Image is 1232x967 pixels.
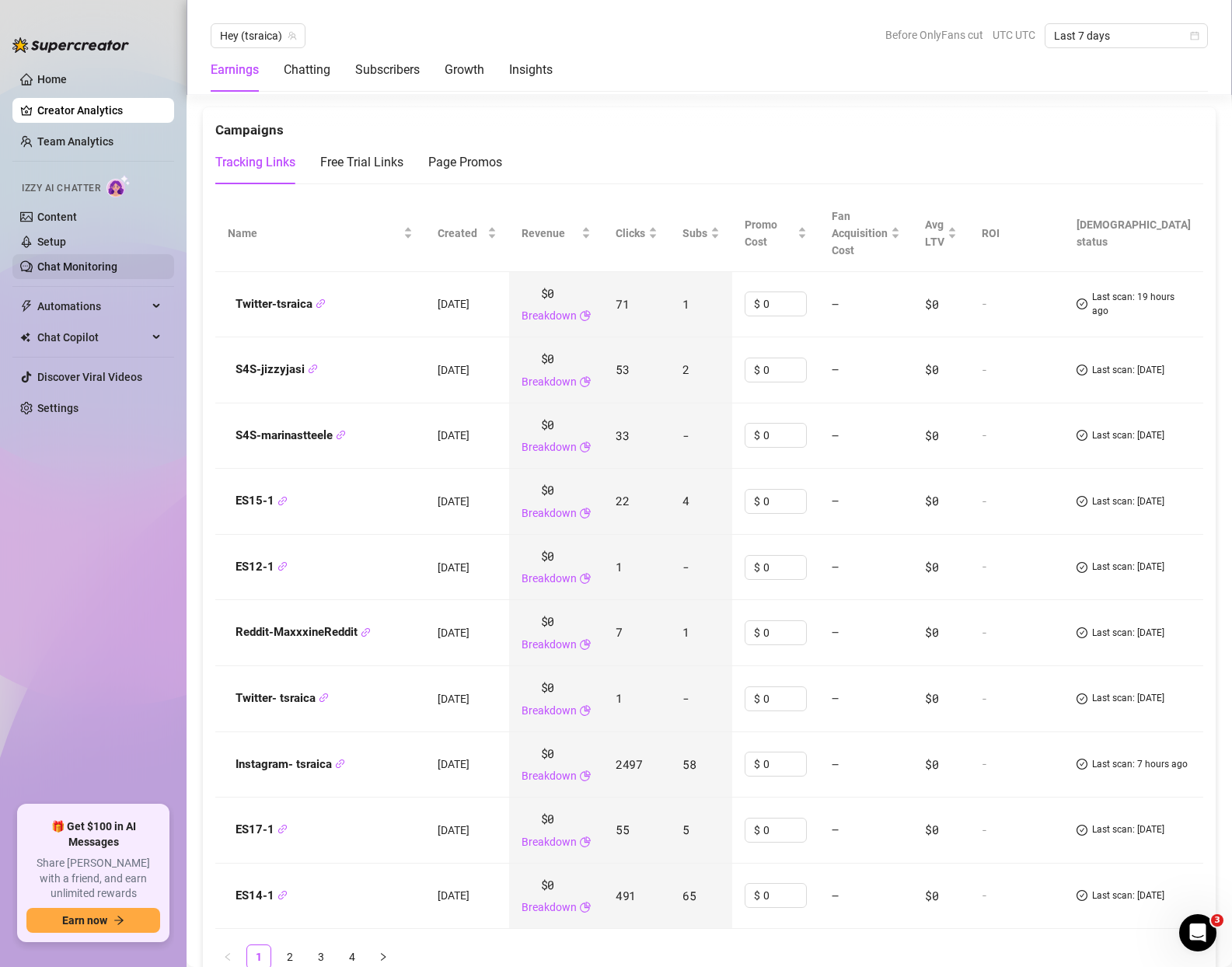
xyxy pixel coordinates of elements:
span: pie-chart [580,833,591,850]
span: $0 [541,679,554,697]
span: team [288,31,297,40]
span: 491 [616,888,636,903]
div: Chatting [284,61,330,79]
span: Last scan: [DATE] [1092,560,1164,574]
span: 🎁 Get $100 in AI Messages [26,819,160,850]
a: Breakdown [522,767,577,784]
input: Enter cost [763,556,806,579]
span: check-circle [1077,290,1087,319]
a: Breakdown [522,570,577,587]
a: Breakdown [522,702,577,719]
input: Enter cost [763,687,806,710]
span: right [379,952,388,962]
a: Chat Monitoring [37,260,117,273]
iframe: Intercom live chat [1179,914,1216,951]
span: link [277,890,288,900]
a: Breakdown [522,899,577,916]
th: [DEMOGRAPHIC_DATA] status [1064,195,1203,272]
div: Close [273,6,301,34]
span: — [832,428,839,443]
img: logo-BBDzfeDw.svg [12,37,129,53]
div: - [982,297,1052,311]
span: — [832,361,839,377]
span: Last scan: [DATE] [1092,691,1164,706]
span: 58 [682,756,696,772]
button: Copy Link [316,298,326,310]
span: 71 [616,296,629,312]
button: Copy Link [308,364,318,375]
span: $0 [925,888,938,903]
span: check-circle [1077,822,1087,837]
div: Izzy Credits, billing & subscription or Affiliate Program 💵 [68,161,286,191]
span: $0 [925,493,938,508]
a: Breakdown [522,373,577,390]
input: Enter cost [763,819,806,842]
div: Insights [509,61,553,79]
span: $0 [925,756,938,772]
span: Last scan: [DATE] [1092,626,1164,641]
span: $0 [541,547,554,566]
span: 4 [682,493,689,508]
span: $0 [541,613,554,631]
span: calendar [1190,31,1199,40]
button: Copy Link [319,693,329,704]
a: Home [37,73,67,86]
button: Copy Link [361,627,371,638]
span: Fan Acquisition Cost [832,210,888,257]
p: A few hours [131,19,191,35]
input: Enter cost [763,358,806,382]
button: I need an explanation❓ [136,413,291,444]
span: $0 [541,285,554,303]
button: Desktop App and Browser Extention [71,490,291,522]
strong: Reddit-MaxxxineReddit [236,625,371,639]
span: Earn now [62,914,107,927]
span: 1 [682,296,689,312]
span: [DATE] [438,627,469,639]
span: $0 [541,481,554,500]
a: Breakdown [522,307,577,324]
div: Page Promos [428,153,502,172]
button: Home [243,6,273,36]
span: 2 [682,361,689,377]
strong: S4S-jizzyjasi [236,362,318,376]
span: $0 [925,624,938,640]
div: Izzy Credits, billing & subscription or Affiliate Program 💵 [56,152,298,201]
span: check-circle [1077,560,1087,574]
span: $0 [541,745,554,763]
span: link [277,824,288,834]
div: - [982,692,1052,706]
span: Last scan: [DATE] [1092,494,1164,509]
span: [DATE] [438,429,469,442]
span: 7 [616,624,623,640]
span: UTC UTC [993,23,1035,47]
div: Subscribers [355,61,420,79]
span: pie-chart [580,504,591,522]
span: Subs [682,225,707,242]
h1: 🌟 Supercreator [119,8,217,19]
span: link [319,693,329,703]
span: pie-chart [580,373,591,390]
span: $0 [925,428,938,443]
span: Last scan: [DATE] [1092,363,1164,378]
button: Copy Link [336,430,346,442]
span: 1 [682,624,689,640]
span: Share [PERSON_NAME] with a friend, and earn unlimited rewards [26,856,160,902]
span: — [832,493,839,508]
strong: Twitter- tsraica [236,691,329,705]
span: pie-chart [580,570,591,587]
strong: ES12-1 [236,560,288,574]
span: pie-chart [580,702,591,719]
span: link [335,759,345,769]
span: check-circle [1077,626,1087,641]
span: link [336,430,346,440]
span: left [223,952,232,962]
a: Breakdown [522,504,577,522]
div: - [982,560,1052,574]
span: - [682,428,689,443]
span: 5 [682,822,689,837]
input: Enter cost [763,621,806,644]
span: 65 [682,888,696,903]
span: pie-chart [580,307,591,324]
input: Enter cost [763,752,806,776]
span: pie-chart [580,767,591,784]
